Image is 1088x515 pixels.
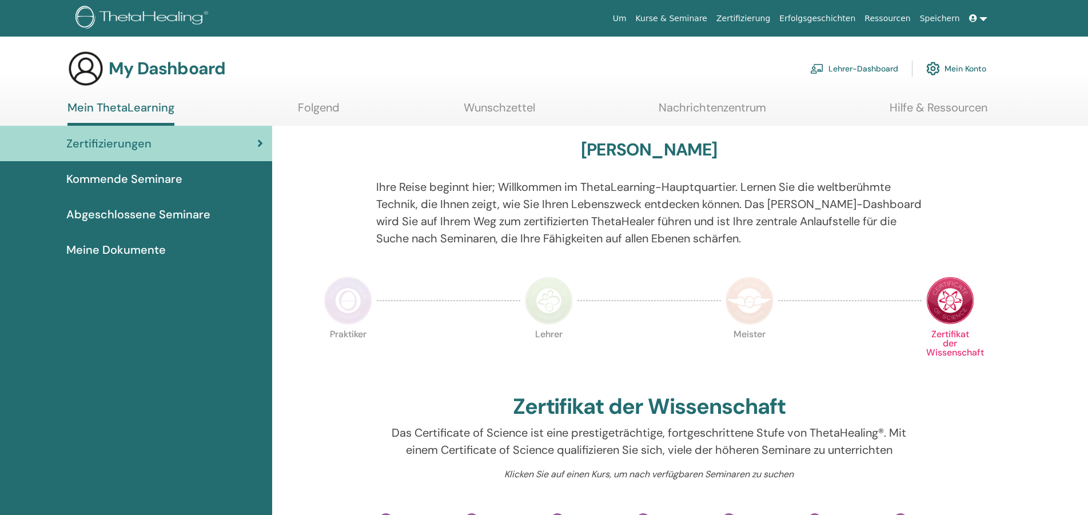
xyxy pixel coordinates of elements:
img: Certificate of Science [926,277,974,325]
h2: Zertifikat der Wissenschaft [513,394,786,420]
a: Folgend [298,101,340,123]
img: chalkboard-teacher.svg [810,63,824,74]
a: Kurse & Seminare [631,8,712,29]
a: Wunschzettel [464,101,535,123]
a: Mein ThetaLearning [67,101,174,126]
img: Instructor [525,277,573,325]
img: generic-user-icon.jpg [67,50,104,87]
p: Lehrer [525,330,573,378]
a: Mein Konto [926,56,986,81]
p: Zertifikat der Wissenschaft [926,330,974,378]
a: Lehrer-Dashboard [810,56,898,81]
a: Ressourcen [860,8,915,29]
span: Kommende Seminare [66,170,182,187]
h3: My Dashboard [109,58,225,79]
img: Master [726,277,774,325]
a: Erfolgsgeschichten [775,8,860,29]
span: Meine Dokumente [66,241,166,258]
h3: [PERSON_NAME] [581,139,718,160]
p: Ihre Reise beginnt hier; Willkommen im ThetaLearning-Hauptquartier. Lernen Sie die weltberühmte T... [376,178,922,247]
span: Abgeschlossene Seminare [66,206,210,223]
img: Practitioner [324,277,372,325]
p: Praktiker [324,330,372,378]
img: cog.svg [926,59,940,78]
a: Speichern [915,8,965,29]
a: Um [608,8,631,29]
a: Hilfe & Ressourcen [890,101,987,123]
p: Meister [726,330,774,378]
a: Nachrichtenzentrum [659,101,766,123]
a: Zertifizierung [712,8,775,29]
p: Das Certificate of Science ist eine prestigeträchtige, fortgeschrittene Stufe von ThetaHealing®. ... [376,424,922,458]
span: Zertifizierungen [66,135,152,152]
img: logo.png [75,6,212,31]
p: Klicken Sie auf einen Kurs, um nach verfügbaren Seminaren zu suchen [376,468,922,481]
